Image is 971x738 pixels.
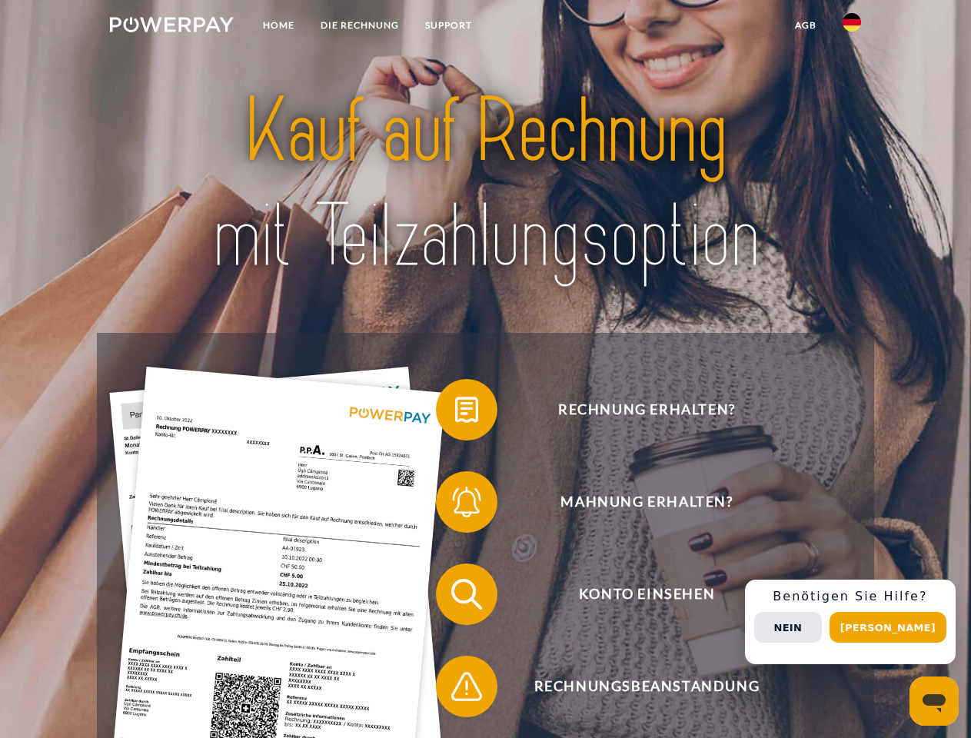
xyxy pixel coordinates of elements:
h3: Benötigen Sie Hilfe? [754,589,946,604]
a: agb [782,12,830,39]
img: qb_search.svg [447,575,486,613]
a: SUPPORT [412,12,485,39]
button: Mahnung erhalten? [436,471,836,533]
button: Konto einsehen [436,563,836,625]
img: qb_bell.svg [447,483,486,521]
button: Rechnung erhalten? [436,379,836,440]
img: logo-powerpay-white.svg [110,17,234,32]
img: qb_warning.svg [447,667,486,706]
a: DIE RECHNUNG [308,12,412,39]
span: Mahnung erhalten? [458,471,835,533]
span: Rechnungsbeanstandung [458,656,835,717]
span: Rechnung erhalten? [458,379,835,440]
iframe: Schaltfläche zum Öffnen des Messaging-Fensters [909,676,959,726]
span: Konto einsehen [458,563,835,625]
img: de [843,13,861,32]
div: Schnellhilfe [745,580,956,664]
button: Rechnungsbeanstandung [436,656,836,717]
a: Home [250,12,308,39]
button: Nein [754,612,822,643]
img: qb_bill.svg [447,391,486,429]
button: [PERSON_NAME] [830,612,946,643]
img: title-powerpay_de.svg [147,74,824,294]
